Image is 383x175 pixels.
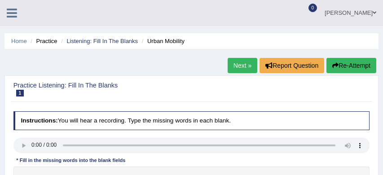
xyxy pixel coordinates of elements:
[13,82,234,97] h2: Practice Listening: Fill In The Blanks
[260,58,324,73] button: Report Question
[28,37,57,45] li: Practice
[13,157,128,165] div: * Fill in the missing words into the blank fields
[66,38,138,44] a: Listening: Fill In The Blanks
[308,4,317,12] span: 0
[11,38,27,44] a: Home
[228,58,257,73] a: Next »
[21,117,57,124] b: Instructions:
[16,90,24,96] span: 1
[13,111,370,130] h4: You will hear a recording. Type the missing words in each blank.
[140,37,185,45] li: Urban Mobility
[326,58,376,73] button: Re-Attempt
